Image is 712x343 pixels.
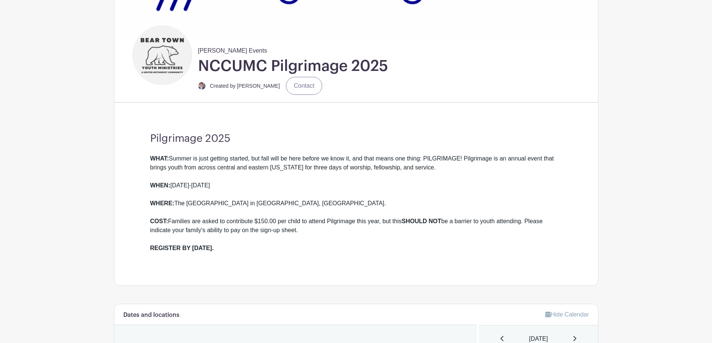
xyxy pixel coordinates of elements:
div: Families are asked to contribute $150.00 per child to attend Pilgrimage this year, but this be a ... [150,217,562,244]
strong: WHEN: [150,182,170,188]
strong: SHOULD NOT [402,218,441,224]
strong: REGISTER BY [DATE]. [150,245,214,251]
small: Created by [PERSON_NAME] [210,83,280,89]
img: Bear%20Town%20Youth%20Ministries%20Logo.png [134,27,190,83]
a: Contact [286,77,322,95]
strong: COST: [150,218,168,224]
strong: WHAT: [150,155,169,162]
span: [PERSON_NAME] Events [198,43,267,55]
h1: NCCUMC Pilgrimage 2025 [198,57,388,75]
div: Summer is just getting started, but fall will be here before we know it, and that means one thing... [150,154,562,181]
h6: Dates and locations [123,312,179,319]
div: [DATE]-[DATE] [150,181,562,199]
h3: Pilgrimage 2025 [150,132,562,145]
div: The [GEOGRAPHIC_DATA] in [GEOGRAPHIC_DATA], [GEOGRAPHIC_DATA]. [150,199,562,217]
strong: WHERE: [150,200,175,206]
a: Hide Calendar [545,311,589,318]
img: T.%20Moore%20Headshot%202024.jpg [198,82,206,90]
